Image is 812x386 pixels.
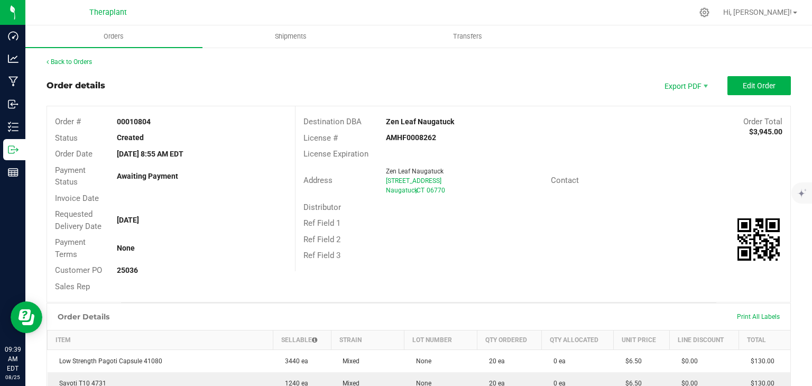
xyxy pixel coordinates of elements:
[55,117,81,126] span: Order #
[55,166,86,187] span: Payment Status
[303,218,340,228] span: Ref Field 1
[117,266,138,274] strong: 25036
[55,237,86,259] span: Payment Terms
[723,8,792,16] span: Hi, [PERSON_NAME]!
[727,76,791,95] button: Edit Order
[620,357,642,365] span: $6.50
[698,7,711,17] div: Manage settings
[739,330,790,350] th: Total
[417,187,425,194] span: CT
[380,25,557,48] a: Transfers
[8,167,19,178] inline-svg: Reports
[427,187,445,194] span: 06770
[386,133,436,142] strong: AMHF0008262
[614,330,670,350] th: Unit Price
[89,32,138,41] span: Orders
[542,330,614,350] th: Qty Allocated
[386,168,444,175] span: Zen Leaf Naugatuck
[411,357,431,365] span: None
[743,117,782,126] span: Order Total
[47,79,105,92] div: Order details
[5,373,21,381] p: 08/25
[202,25,380,48] a: Shipments
[25,25,202,48] a: Orders
[8,31,19,41] inline-svg: Dashboard
[386,177,441,185] span: [STREET_ADDRESS]
[303,235,340,244] span: Ref Field 2
[117,172,178,180] strong: Awaiting Payment
[89,8,127,17] span: Theraplant
[11,301,42,333] iframe: Resource center
[303,149,368,159] span: License Expiration
[676,357,698,365] span: $0.00
[484,357,505,365] span: 20 ea
[280,357,308,365] span: 3440 ea
[54,357,162,365] span: Low Strength Pagoti Capsule 41080
[303,117,362,126] span: Destination DBA
[737,218,780,261] qrcode: 00010804
[117,216,139,224] strong: [DATE]
[48,330,273,350] th: Item
[55,133,78,143] span: Status
[670,330,739,350] th: Line Discount
[653,76,717,95] li: Export PDF
[551,176,579,185] span: Contact
[331,330,404,350] th: Strain
[55,194,99,203] span: Invoice Date
[303,176,333,185] span: Address
[117,244,135,252] strong: None
[303,251,340,260] span: Ref Field 3
[745,357,774,365] span: $130.00
[58,313,109,321] h1: Order Details
[117,150,183,158] strong: [DATE] 8:55 AM EDT
[749,127,782,136] strong: $3,945.00
[439,32,496,41] span: Transfers
[337,357,359,365] span: Mixed
[737,218,780,261] img: Scan me!
[55,265,102,275] span: Customer PO
[303,203,341,212] span: Distributor
[55,282,90,291] span: Sales Rep
[117,117,151,126] strong: 00010804
[55,149,93,159] span: Order Date
[404,330,477,350] th: Lot Number
[261,32,321,41] span: Shipments
[5,345,21,373] p: 09:39 AM EDT
[386,117,454,126] strong: Zen Leaf Naugatuck
[303,133,338,143] span: License #
[8,53,19,64] inline-svg: Analytics
[8,144,19,155] inline-svg: Outbound
[548,357,566,365] span: 0 ea
[8,99,19,109] inline-svg: Inbound
[386,187,418,194] span: Naugatuck
[416,187,417,194] span: ,
[737,313,780,320] span: Print All Labels
[477,330,542,350] th: Qty Ordered
[8,76,19,87] inline-svg: Manufacturing
[273,330,331,350] th: Sellable
[117,133,144,142] strong: Created
[55,209,101,231] span: Requested Delivery Date
[8,122,19,132] inline-svg: Inventory
[743,81,776,90] span: Edit Order
[47,58,92,66] a: Back to Orders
